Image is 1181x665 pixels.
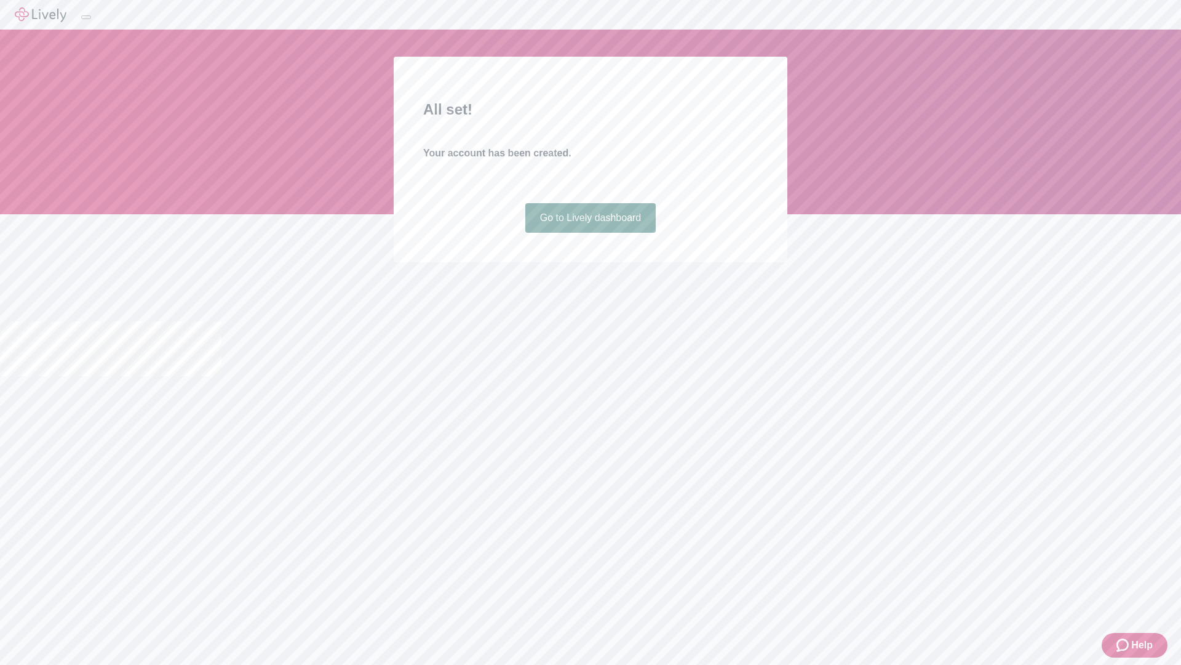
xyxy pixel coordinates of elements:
[1116,638,1131,653] svg: Zendesk support icon
[15,7,66,22] img: Lively
[423,99,758,121] h2: All set!
[423,146,758,161] h4: Your account has been created.
[1131,638,1153,653] span: Help
[81,15,91,19] button: Log out
[525,203,656,233] a: Go to Lively dashboard
[1102,633,1167,658] button: Zendesk support iconHelp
